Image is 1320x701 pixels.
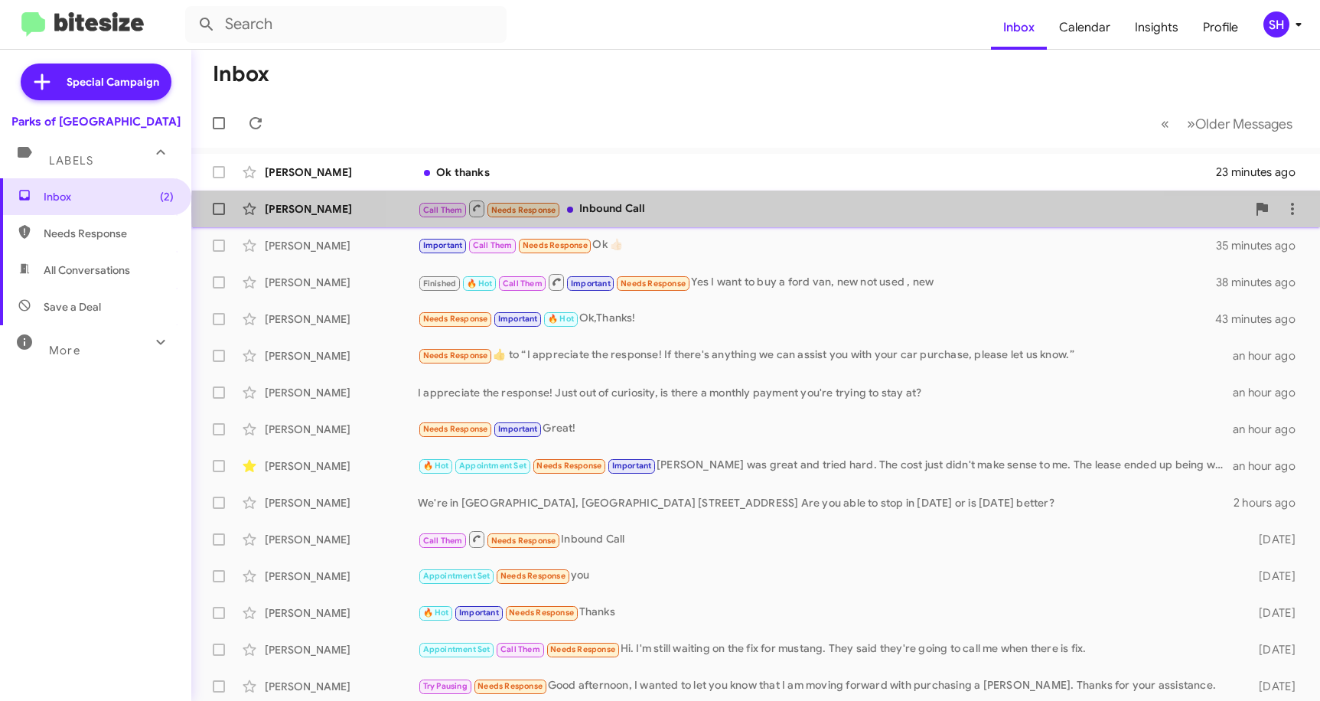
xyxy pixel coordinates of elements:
[1233,385,1308,400] div: an hour ago
[418,420,1233,438] div: Great!
[423,536,463,546] span: Call Them
[423,644,491,654] span: Appointment Set
[265,642,418,657] div: [PERSON_NAME]
[265,275,418,290] div: [PERSON_NAME]
[550,644,615,654] span: Needs Response
[44,189,174,204] span: Inbox
[548,314,574,324] span: 🔥 Hot
[473,240,513,250] span: Call Them
[491,205,556,215] span: Needs Response
[536,461,601,471] span: Needs Response
[621,279,686,289] span: Needs Response
[418,677,1237,695] div: Good afternoon, I wanted to let you know that I am moving forward with purchasing a [PERSON_NAME]...
[265,679,418,694] div: [PERSON_NAME]
[1233,422,1308,437] div: an hour ago
[265,165,418,180] div: [PERSON_NAME]
[265,238,418,253] div: [PERSON_NAME]
[1237,642,1308,657] div: [DATE]
[265,422,418,437] div: [PERSON_NAME]
[459,608,499,618] span: Important
[459,461,526,471] span: Appointment Set
[44,299,101,315] span: Save a Deal
[1237,569,1308,584] div: [DATE]
[418,272,1216,292] div: Yes I want to buy a ford van, new not used , new
[1152,108,1302,139] nav: Page navigation example
[1216,238,1308,253] div: 35 minutes ago
[1216,165,1308,180] div: 23 minutes ago
[491,536,556,546] span: Needs Response
[1187,114,1195,133] span: »
[265,385,418,400] div: [PERSON_NAME]
[213,62,269,86] h1: Inbox
[418,236,1216,254] div: Ok 👍🏻
[500,644,540,654] span: Call Them
[265,201,418,217] div: [PERSON_NAME]
[423,240,463,250] span: Important
[612,461,652,471] span: Important
[423,461,449,471] span: 🔥 Hot
[1250,11,1303,37] button: SH
[1233,348,1308,364] div: an hour ago
[418,165,1216,180] div: Ok thanks
[418,310,1216,328] div: Ok,Thanks!
[418,199,1247,218] div: Inbound Call
[1195,116,1292,132] span: Older Messages
[498,314,538,324] span: Important
[523,240,588,250] span: Needs Response
[11,114,181,129] div: Parks of [GEOGRAPHIC_DATA]
[500,571,565,581] span: Needs Response
[160,189,174,204] span: (2)
[418,567,1237,585] div: you
[1237,605,1308,621] div: [DATE]
[423,314,488,324] span: Needs Response
[418,641,1237,658] div: Hi. I'm still waiting on the fix for mustang. They said they're going to call me when there is fix.
[418,385,1233,400] div: I appreciate the response! Just out of curiosity, is there a monthly payment you're trying to sta...
[423,205,463,215] span: Call Them
[265,458,418,474] div: [PERSON_NAME]
[1234,495,1308,510] div: 2 hours ago
[1123,5,1191,50] a: Insights
[1178,108,1302,139] button: Next
[49,344,80,357] span: More
[1237,532,1308,547] div: [DATE]
[265,495,418,510] div: [PERSON_NAME]
[1047,5,1123,50] a: Calendar
[1263,11,1289,37] div: SH
[423,424,488,434] span: Needs Response
[423,279,457,289] span: Finished
[503,279,543,289] span: Call Them
[185,6,507,43] input: Search
[1152,108,1178,139] button: Previous
[1216,311,1308,327] div: 43 minutes ago
[418,347,1233,364] div: ​👍​ to “ I appreciate the response! If there's anything we can assist you with your car purchase,...
[1216,275,1308,290] div: 38 minutes ago
[1237,679,1308,694] div: [DATE]
[265,605,418,621] div: [PERSON_NAME]
[265,348,418,364] div: [PERSON_NAME]
[44,262,130,278] span: All Conversations
[467,279,493,289] span: 🔥 Hot
[265,532,418,547] div: [PERSON_NAME]
[498,424,538,434] span: Important
[423,350,488,360] span: Needs Response
[44,226,174,241] span: Needs Response
[1233,458,1308,474] div: an hour ago
[571,279,611,289] span: Important
[67,74,159,90] span: Special Campaign
[423,608,449,618] span: 🔥 Hot
[991,5,1047,50] span: Inbox
[49,154,93,168] span: Labels
[1161,114,1169,133] span: «
[509,608,574,618] span: Needs Response
[1191,5,1250,50] a: Profile
[418,604,1237,621] div: Thanks
[265,311,418,327] div: [PERSON_NAME]
[423,571,491,581] span: Appointment Set
[418,495,1234,510] div: We're in [GEOGRAPHIC_DATA], [GEOGRAPHIC_DATA] [STREET_ADDRESS] Are you able to stop in [DATE] or ...
[418,457,1233,474] div: [PERSON_NAME] was great and tried hard. The cost just didn't make sense to me. The lease ended up...
[265,569,418,584] div: [PERSON_NAME]
[423,681,468,691] span: Try Pausing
